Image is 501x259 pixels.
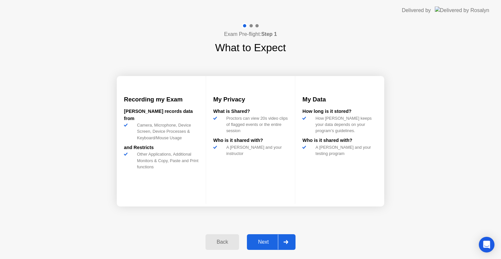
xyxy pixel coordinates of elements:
[124,144,199,151] div: and Restricts
[402,7,431,14] div: Delivered by
[134,122,199,141] div: Camera, Microphone, Device Screen, Device Processes & Keyboard/Mouse Usage
[124,108,199,122] div: [PERSON_NAME] records data from
[124,95,199,104] h3: Recording my Exam
[261,31,277,37] b: Step 1
[302,95,377,104] h3: My Data
[313,144,377,157] div: A [PERSON_NAME] and your testing program
[302,108,377,115] div: How long is it stored?
[435,7,489,14] img: Delivered by Rosalyn
[313,115,377,134] div: How [PERSON_NAME] keeps your data depends on your program’s guidelines.
[213,108,288,115] div: What is Shared?
[134,151,199,170] div: Other Applications, Additional Monitors & Copy, Paste and Print functions
[224,144,288,157] div: A [PERSON_NAME] and your instructor
[213,137,288,144] div: Who is it shared with?
[302,137,377,144] div: Who is it shared with?
[479,237,494,252] div: Open Intercom Messenger
[205,234,239,250] button: Back
[224,115,288,134] div: Proctors can view 20s video clips of flagged events or the entire session
[213,95,288,104] h3: My Privacy
[247,234,296,250] button: Next
[215,40,286,55] h1: What to Expect
[207,239,237,245] div: Back
[249,239,278,245] div: Next
[224,30,277,38] h4: Exam Pre-flight:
